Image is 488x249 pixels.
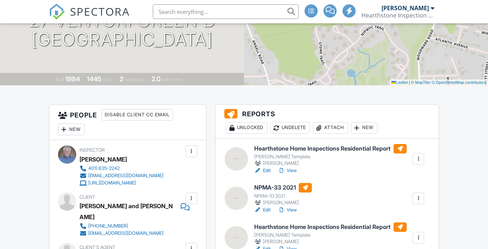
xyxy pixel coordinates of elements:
a: Hearthstone Home Inspections Residential Report [PERSON_NAME] Template [PERSON_NAME] [254,222,407,246]
a: Hearthstone Home Inspections Residential Report [PERSON_NAME] Template [PERSON_NAME] [254,144,407,167]
div: [URL][DOMAIN_NAME] [88,180,136,186]
a: View [278,167,297,174]
a: View [278,206,297,214]
span: | [409,80,410,85]
a: © MapTiler [411,80,431,85]
div: NPMA-33 2021 [254,193,312,199]
div: [PHONE_NUMBER] [88,223,128,229]
div: [PERSON_NAME] [254,160,407,167]
span: Built [56,77,64,82]
a: Edit [254,167,271,174]
div: Attach [313,122,348,134]
div: 401) 635-2242 [88,166,120,171]
h3: People [49,105,206,140]
div: 2.0 [151,75,160,83]
div: 2 [120,75,123,83]
a: NPMA-33 2021 NPMA-33 2021 [PERSON_NAME] [254,183,312,206]
img: The Best Home Inspection Software - Spectora [49,4,65,20]
span: bedrooms [124,77,144,82]
div: [EMAIL_ADDRESS][DOMAIN_NAME] [88,230,163,236]
div: 1445 [87,75,101,83]
a: Leaflet [391,80,408,85]
div: Undelete [270,122,310,134]
a: [EMAIL_ADDRESS][DOMAIN_NAME] [80,172,163,179]
h6: NPMA-33 2021 [254,183,312,192]
h1: 27 Venturi Green B [GEOGRAPHIC_DATA] [30,11,215,50]
a: 401) 635-2242 [80,165,163,172]
div: [PERSON_NAME] Template [254,232,407,238]
div: [PERSON_NAME] [254,238,407,245]
a: SPECTORA [49,10,130,25]
div: [PERSON_NAME] [254,199,312,206]
div: Hearthstone Inspection Services, Inc. [361,12,434,19]
div: Disable Client CC Email [101,109,173,121]
div: New [351,122,377,134]
span: Inspector [80,147,105,153]
span: Client [80,194,95,200]
a: © OpenStreetMap contributors [432,80,486,85]
h6: Hearthstone Home Inspections Residential Report [254,222,407,232]
div: [PERSON_NAME] [80,154,127,165]
h3: Reports [216,105,439,138]
input: Search everything... [153,4,299,19]
a: [EMAIL_ADDRESS][DOMAIN_NAME] [80,230,184,237]
div: [PERSON_NAME] [382,4,429,12]
a: [URL][DOMAIN_NAME] [80,179,163,187]
h6: Hearthstone Home Inspections Residential Report [254,144,407,153]
a: [PHONE_NUMBER] [80,222,184,230]
div: [EMAIL_ADDRESS][DOMAIN_NAME] [88,173,163,179]
span: bathrooms [162,77,182,82]
div: Unlocked [226,122,267,134]
span: sq. ft. [102,77,113,82]
span: SPECTORA [70,4,130,19]
div: 1984 [65,75,80,83]
div: New [58,124,85,135]
div: [PERSON_NAME] Template [254,154,407,160]
a: Edit [254,206,271,214]
div: [PERSON_NAME] and [PERSON_NAME] [80,201,177,222]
